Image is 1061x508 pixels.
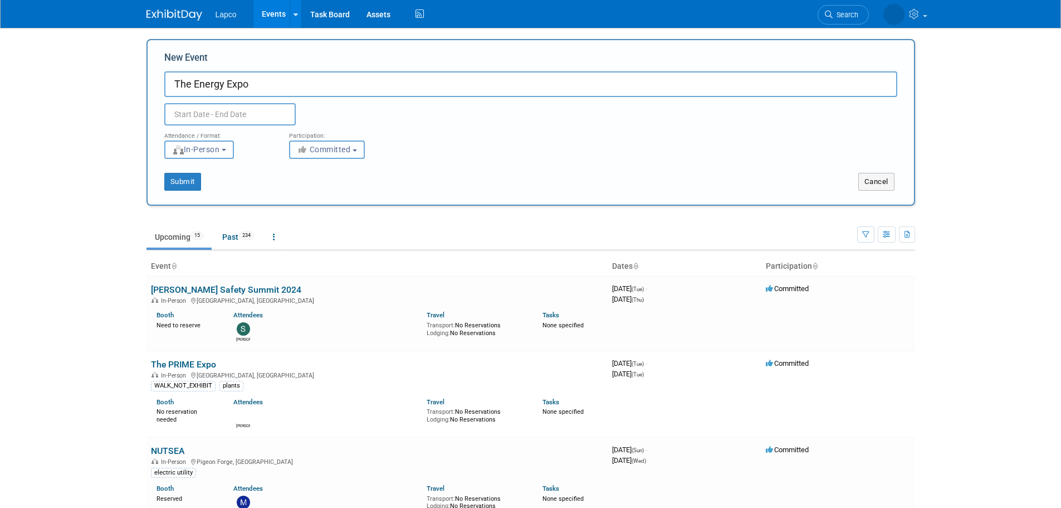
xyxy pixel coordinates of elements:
span: (Wed) [632,458,646,464]
span: (Thu) [632,297,644,303]
a: Travel [427,485,444,492]
a: Attendees [233,485,263,492]
span: - [646,446,647,454]
a: Tasks [542,485,559,492]
a: Sort by Start Date [633,262,638,270]
img: ExhibitDay [146,9,202,21]
img: In-Person Event [151,372,158,378]
span: [DATE] [612,284,647,293]
img: In-Person Event [151,458,158,464]
img: Tiffany Giroir [883,4,904,25]
span: (Tue) [632,286,644,292]
a: Booth [157,311,174,319]
span: None specified [542,495,584,502]
div: Pigeon Forge, [GEOGRAPHIC_DATA] [151,457,603,466]
span: [DATE] [612,370,644,378]
span: [DATE] [612,446,647,454]
span: - [646,284,647,293]
span: 234 [239,231,254,240]
a: Tasks [542,398,559,406]
span: [DATE] [612,359,647,367]
a: Attendees [233,398,263,406]
a: Travel [427,398,444,406]
a: Attendees [233,311,263,319]
span: Committed [766,446,809,454]
div: Need to reserve [157,320,217,330]
button: Cancel [858,173,894,191]
input: Start Date - End Date [164,103,296,125]
span: Search [833,11,858,19]
div: Attendance / Format: [164,125,272,140]
div: [GEOGRAPHIC_DATA], [GEOGRAPHIC_DATA] [151,370,603,379]
span: [DATE] [612,456,646,465]
div: No Reservations No Reservations [427,320,526,337]
a: Search [818,5,869,25]
a: NUTSEA [151,446,184,456]
span: Transport: [427,408,455,415]
div: Suzanne Kazo [236,336,250,342]
a: The PRIME Expo [151,359,216,370]
span: Transport: [427,322,455,329]
span: Committed [766,359,809,367]
th: Event [146,257,608,276]
a: Upcoming15 [146,226,212,248]
span: Lapco [216,10,237,19]
img: Suzanne Kazo [237,322,250,336]
span: None specified [542,408,584,415]
span: (Tue) [632,361,644,367]
span: (Tue) [632,371,644,378]
a: [PERSON_NAME] Safety Summit 2024 [151,284,301,295]
span: Committed [766,284,809,293]
div: Reserved [157,493,217,503]
div: plants [219,381,243,391]
a: Travel [427,311,444,319]
span: None specified [542,322,584,329]
img: In-Person Event [151,297,158,303]
span: Transport: [427,495,455,502]
a: Sort by Event Name [171,262,177,270]
input: Name of Trade Show / Conference [164,71,897,97]
img: Angie Clark [237,409,250,422]
span: - [646,359,647,367]
div: WALK_NOT_EXHIBIT [151,381,216,391]
span: Lodging: [427,416,450,423]
span: In-Person [172,145,220,154]
span: In-Person [161,458,189,466]
span: 15 [191,231,203,240]
button: Submit [164,173,201,191]
a: Past234 [214,226,262,248]
a: Sort by Participation Type [812,262,818,270]
th: Dates [608,257,761,276]
span: [DATE] [612,295,644,303]
label: New Event [164,51,208,69]
a: Booth [157,398,174,406]
span: (Sun) [632,447,644,453]
span: In-Person [161,297,189,304]
span: Committed [297,145,351,154]
a: Tasks [542,311,559,319]
a: Booth [157,485,174,492]
span: Lodging: [427,330,450,337]
th: Participation [761,257,915,276]
div: [GEOGRAPHIC_DATA], [GEOGRAPHIC_DATA] [151,296,603,304]
span: In-Person [161,372,189,379]
div: Participation: [289,125,397,140]
div: No reservation needed [157,406,217,423]
div: electric utility [151,468,196,478]
div: Angie Clark [236,422,250,429]
button: In-Person [164,141,234,159]
button: Committed [289,141,365,159]
div: No Reservations No Reservations [427,406,526,423]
